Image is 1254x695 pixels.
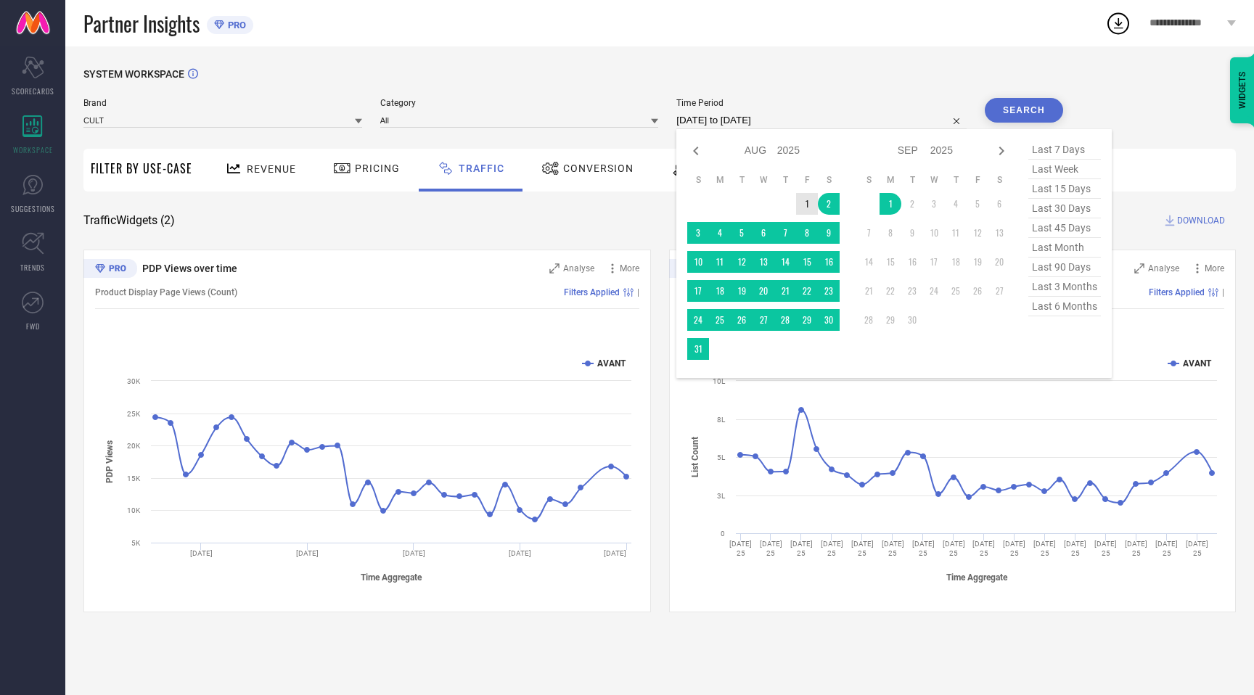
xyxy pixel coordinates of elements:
text: [DATE] 25 [1003,540,1025,557]
td: Mon Aug 18 2025 [709,280,731,302]
text: [DATE] [403,549,425,557]
text: 5K [131,539,141,547]
td: Thu Aug 07 2025 [774,222,796,244]
span: last week [1028,160,1101,179]
td: Thu Sep 18 2025 [945,251,967,273]
span: Product Display Page Views (Count) [95,287,237,297]
td: Fri Sep 05 2025 [967,193,988,215]
td: Tue Sep 30 2025 [901,309,923,331]
td: Sun Aug 24 2025 [687,309,709,331]
td: Fri Sep 26 2025 [967,280,988,302]
td: Mon Sep 22 2025 [880,280,901,302]
text: [DATE] 25 [1155,540,1178,557]
text: [DATE] 25 [1064,540,1086,557]
span: Conversion [563,163,634,174]
td: Fri Aug 29 2025 [796,309,818,331]
th: Saturday [818,174,840,186]
td: Fri Sep 19 2025 [967,251,988,273]
span: Pricing [355,163,400,174]
div: Previous month [687,142,705,160]
text: [DATE] 25 [729,540,752,557]
td: Sun Aug 17 2025 [687,280,709,302]
text: 5L [717,453,726,461]
th: Friday [796,174,818,186]
th: Monday [709,174,731,186]
td: Wed Aug 06 2025 [753,222,774,244]
td: Sun Aug 31 2025 [687,338,709,360]
tspan: PDP Views [104,440,115,483]
span: Filter By Use-Case [91,160,192,177]
td: Tue Aug 19 2025 [731,280,753,302]
td: Tue Sep 09 2025 [901,222,923,244]
td: Thu Aug 14 2025 [774,251,796,273]
div: Open download list [1105,10,1131,36]
text: [DATE] 25 [1033,540,1056,557]
input: Select time period [676,112,967,129]
tspan: List Count [690,437,700,477]
span: SYSTEM WORKSPACE [83,68,184,80]
th: Thursday [774,174,796,186]
th: Tuesday [731,174,753,186]
span: Analyse [1148,263,1179,274]
span: FWD [26,321,40,332]
span: More [1205,263,1224,274]
td: Fri Aug 08 2025 [796,222,818,244]
span: PRO [224,20,246,30]
td: Mon Sep 08 2025 [880,222,901,244]
span: last 7 days [1028,140,1101,160]
svg: Zoom [1134,263,1144,274]
text: 20K [127,442,141,450]
td: Sat Sep 13 2025 [988,222,1010,244]
span: last 30 days [1028,199,1101,218]
span: SCORECARDS [12,86,54,96]
text: [DATE] 25 [1186,540,1208,557]
td: Thu Aug 28 2025 [774,309,796,331]
td: Sat Sep 27 2025 [988,280,1010,302]
span: PDP Views over time [142,263,237,274]
text: [DATE] [604,549,626,557]
span: last 6 months [1028,297,1101,316]
text: [DATE] 25 [972,540,995,557]
td: Fri Sep 12 2025 [967,222,988,244]
text: [DATE] 25 [851,540,873,557]
text: 8L [717,416,726,424]
span: Filters Applied [1149,287,1205,297]
text: [DATE] [190,549,213,557]
td: Wed Aug 13 2025 [753,251,774,273]
span: Brand [83,98,362,108]
span: Analyse [563,263,594,274]
text: 3L [717,492,726,500]
span: last 90 days [1028,258,1101,277]
td: Sat Aug 09 2025 [818,222,840,244]
th: Wednesday [923,174,945,186]
text: [DATE] 25 [911,540,934,557]
text: [DATE] 25 [881,540,903,557]
td: Sun Sep 28 2025 [858,309,880,331]
th: Wednesday [753,174,774,186]
td: Mon Aug 04 2025 [709,222,731,244]
span: Traffic Widgets ( 2 ) [83,213,175,228]
td: Mon Aug 25 2025 [709,309,731,331]
text: [DATE] 25 [790,540,812,557]
td: Sat Aug 30 2025 [818,309,840,331]
td: Tue Sep 23 2025 [901,280,923,302]
td: Sun Aug 10 2025 [687,251,709,273]
td: Sun Sep 07 2025 [858,222,880,244]
td: Wed Sep 17 2025 [923,251,945,273]
td: Sat Aug 23 2025 [818,280,840,302]
td: Wed Sep 24 2025 [923,280,945,302]
th: Monday [880,174,901,186]
td: Mon Sep 01 2025 [880,193,901,215]
tspan: Time Aggregate [361,572,422,583]
text: AVANT [1183,358,1212,369]
td: Fri Aug 01 2025 [796,193,818,215]
td: Thu Aug 21 2025 [774,280,796,302]
td: Fri Aug 15 2025 [796,251,818,273]
span: SUGGESTIONS [11,203,55,214]
span: last 3 months [1028,277,1101,297]
span: | [637,287,639,297]
td: Sat Sep 20 2025 [988,251,1010,273]
text: [DATE] 25 [1125,540,1147,557]
text: [DATE] 25 [1094,540,1117,557]
th: Saturday [988,174,1010,186]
